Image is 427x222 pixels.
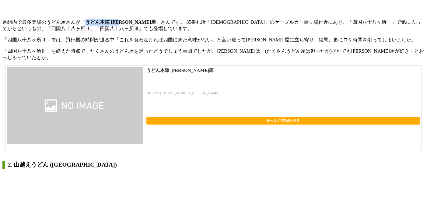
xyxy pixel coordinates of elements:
[85,19,156,25] strong: うどん本陣 [PERSON_NAME]屋
[2,161,425,169] h2: 2. 山越えうどん ([GEOGRAPHIC_DATA])
[146,67,420,91] p: うどん本陣 [PERSON_NAME]家
[2,37,425,43] p: 「四国八十八ヶ所Ⅱ」では、飛行機の時間が迫る中「これを食わなければ四国に来た意味がない」と言い放って[PERSON_NAME]屋に立ち寄り、結果、更にロケ時間を削ってしまいました。
[146,91,420,112] p: 761-0121 [STREET_ADDRESS][PERSON_NAME]
[7,67,143,144] img: うどん本陣 山田家
[2,19,425,32] p: 番組内で最多登場のうどん屋さんが「 」さんです。 85番札所「[DEMOGRAPHIC_DATA]」のケーブルカー乗り場付近にあり、「四国八十八ヶ所Ⅰ」で気に入ってからというもの、「四国八十八ヶ...
[2,48,425,61] p: 「四国八十八ヶ所Ⅲ」を終えた時点で、たくさんのうどん屋を巡ったどうでしょう軍団でしたが、[PERSON_NAME]は「(たくさんうどん屋は廻ったが)それでも[PERSON_NAME]屋が好き」と...
[146,117,420,125] a: 食べログで詳細を見る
